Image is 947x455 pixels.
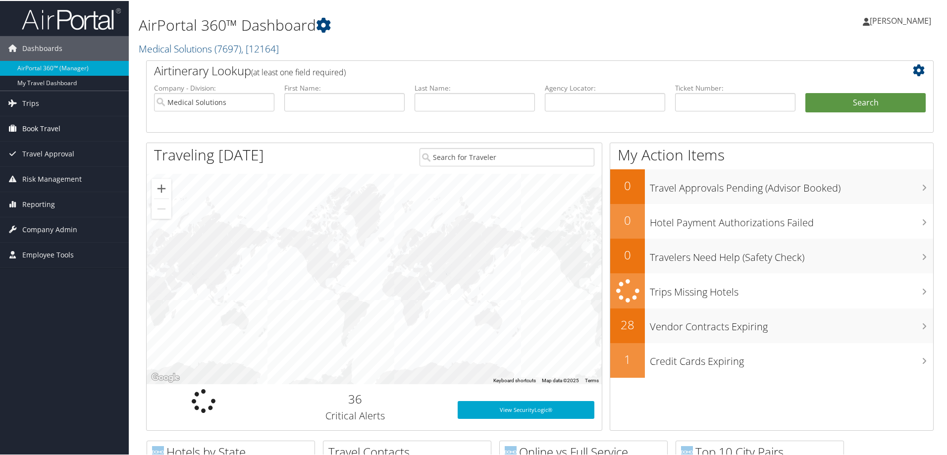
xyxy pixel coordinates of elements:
span: Travel Approval [22,141,74,165]
h3: Credit Cards Expiring [650,349,933,367]
h3: Vendor Contracts Expiring [650,314,933,333]
h2: 1 [610,350,645,367]
h2: 0 [610,176,645,193]
h3: Hotel Payment Authorizations Failed [650,210,933,229]
a: Medical Solutions [139,41,279,54]
span: (at least one field required) [251,66,346,77]
a: View SecurityLogic® [458,400,594,418]
h3: Critical Alerts [268,408,443,422]
input: Search for Traveler [420,147,594,165]
button: Zoom out [152,198,171,218]
a: 28Vendor Contracts Expiring [610,307,933,342]
h1: Traveling [DATE] [154,144,264,164]
a: Trips Missing Hotels [610,272,933,307]
span: Company Admin [22,216,77,241]
a: 0Travel Approvals Pending (Advisor Booked) [610,168,933,203]
h2: 28 [610,315,645,332]
span: Risk Management [22,166,82,191]
span: Dashboards [22,35,62,60]
button: Search [805,92,926,112]
button: Zoom in [152,178,171,198]
span: , [ 12164 ] [241,41,279,54]
a: [PERSON_NAME] [863,5,941,35]
label: Company - Division: [154,82,274,92]
img: Google [149,370,182,383]
label: Agency Locator: [545,82,665,92]
button: Keyboard shortcuts [493,376,536,383]
span: [PERSON_NAME] [870,14,931,25]
h3: Trips Missing Hotels [650,279,933,298]
label: Last Name: [415,82,535,92]
h1: My Action Items [610,144,933,164]
a: 0Hotel Payment Authorizations Failed [610,203,933,238]
h2: Airtinerary Lookup [154,61,860,78]
a: 1Credit Cards Expiring [610,342,933,377]
span: Employee Tools [22,242,74,266]
label: First Name: [284,82,405,92]
span: Map data ©2025 [542,377,579,382]
h2: 36 [268,390,443,406]
h2: 0 [610,246,645,262]
a: Terms (opens in new tab) [585,377,599,382]
img: airportal-logo.png [22,6,121,30]
span: Book Travel [22,115,60,140]
h1: AirPortal 360™ Dashboard [139,14,674,35]
label: Ticket Number: [675,82,795,92]
span: Trips [22,90,39,115]
h3: Travel Approvals Pending (Advisor Booked) [650,175,933,194]
a: Open this area in Google Maps (opens a new window) [149,370,182,383]
h2: 0 [610,211,645,228]
span: Reporting [22,191,55,216]
h3: Travelers Need Help (Safety Check) [650,245,933,263]
a: 0Travelers Need Help (Safety Check) [610,238,933,272]
span: ( 7697 ) [214,41,241,54]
